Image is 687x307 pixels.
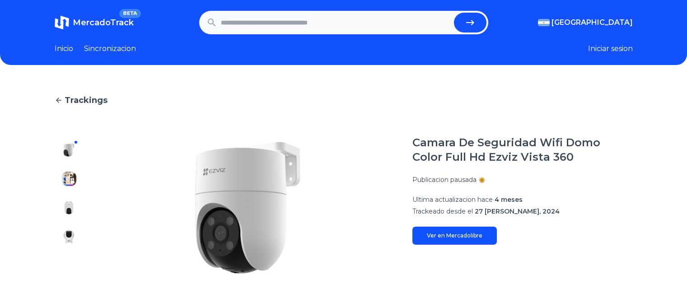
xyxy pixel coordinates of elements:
img: MercadoTrack [55,15,69,30]
span: Trackings [65,94,107,107]
img: Camara De Seguridad Wifi Domo Color Full Hd Ezviz Vista 360 [62,229,76,244]
img: Camara De Seguridad Wifi Domo Color Full Hd Ezviz Vista 360 [102,135,394,280]
span: 4 meses [495,195,523,204]
a: Sincronizacion [84,43,136,54]
span: BETA [119,9,140,18]
img: Camara De Seguridad Wifi Domo Color Full Hd Ezviz Vista 360 [62,143,76,157]
a: MercadoTrackBETA [55,15,134,30]
a: Inicio [55,43,73,54]
p: Publicacion pausada [412,175,477,184]
span: Trackeado desde el [412,207,473,215]
h1: Camara De Seguridad Wifi Domo Color Full Hd Ezviz Vista 360 [412,135,633,164]
a: Trackings [55,94,633,107]
img: Camara De Seguridad Wifi Domo Color Full Hd Ezviz Vista 360 [62,258,76,273]
span: [GEOGRAPHIC_DATA] [551,17,633,28]
img: Camara De Seguridad Wifi Domo Color Full Hd Ezviz Vista 360 [62,200,76,215]
span: MercadoTrack [73,18,134,28]
a: Ver en Mercadolibre [412,227,497,245]
span: Ultima actualizacion hace [412,195,493,204]
img: Camara De Seguridad Wifi Domo Color Full Hd Ezviz Vista 360 [62,172,76,186]
button: [GEOGRAPHIC_DATA] [538,17,633,28]
button: Iniciar sesion [588,43,633,54]
span: 27 [PERSON_NAME], 2024 [475,207,560,215]
img: Argentina [538,19,550,26]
